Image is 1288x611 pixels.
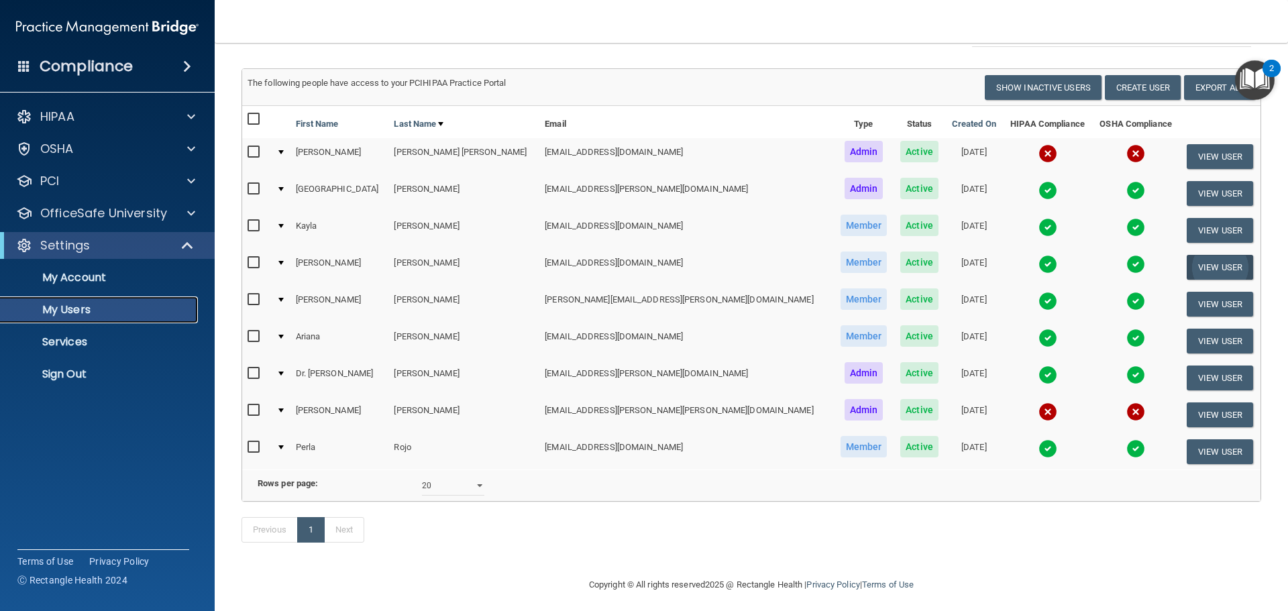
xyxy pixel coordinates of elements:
img: tick.e7d51cea.svg [1038,439,1057,458]
img: tick.e7d51cea.svg [1126,439,1145,458]
img: tick.e7d51cea.svg [1038,181,1057,200]
b: Rows per page: [258,478,318,488]
td: Perla [290,433,389,469]
button: View User [1187,329,1253,353]
td: [PERSON_NAME] [388,175,539,212]
td: [PERSON_NAME] [388,323,539,359]
td: [EMAIL_ADDRESS][PERSON_NAME][DOMAIN_NAME] [539,175,833,212]
span: Admin [845,178,883,199]
td: [DATE] [945,396,1003,433]
h4: Compliance [40,57,133,76]
td: [EMAIL_ADDRESS][DOMAIN_NAME] [539,323,833,359]
p: Services [9,335,192,349]
td: [EMAIL_ADDRESS][PERSON_NAME][PERSON_NAME][DOMAIN_NAME] [539,396,833,433]
span: Member [841,288,888,310]
img: cross.ca9f0e7f.svg [1126,402,1145,421]
p: My Users [9,303,192,317]
td: [DATE] [945,359,1003,396]
p: OfficeSafe University [40,205,167,221]
td: [PERSON_NAME][EMAIL_ADDRESS][PERSON_NAME][DOMAIN_NAME] [539,286,833,323]
span: Admin [845,362,883,384]
td: [EMAIL_ADDRESS][DOMAIN_NAME] [539,212,833,249]
div: Copyright © All rights reserved 2025 @ Rectangle Health | | [506,563,996,606]
td: [PERSON_NAME] [290,249,389,286]
td: [DATE] [945,286,1003,323]
td: [EMAIL_ADDRESS][DOMAIN_NAME] [539,138,833,175]
img: tick.e7d51cea.svg [1038,255,1057,274]
th: Type [833,106,894,138]
img: tick.e7d51cea.svg [1126,292,1145,311]
img: tick.e7d51cea.svg [1038,366,1057,384]
td: Rojo [388,433,539,469]
span: Active [900,178,938,199]
a: Last Name [394,116,443,132]
td: [PERSON_NAME] [388,396,539,433]
a: Next [324,517,364,543]
img: tick.e7d51cea.svg [1038,218,1057,237]
button: Show Inactive Users [985,75,1102,100]
a: Terms of Use [17,555,73,568]
a: Settings [16,237,195,254]
span: Active [900,436,938,457]
p: My Account [9,271,192,284]
td: [DATE] [945,138,1003,175]
td: [PERSON_NAME] [290,396,389,433]
span: Member [841,215,888,236]
td: [EMAIL_ADDRESS][DOMAIN_NAME] [539,433,833,469]
p: OSHA [40,141,74,157]
span: Active [900,288,938,310]
span: The following people have access to your PCIHIPAA Practice Portal [248,78,506,88]
a: OSHA [16,141,195,157]
span: Active [900,215,938,236]
td: [DATE] [945,175,1003,212]
img: cross.ca9f0e7f.svg [1038,144,1057,163]
span: Active [900,325,938,347]
td: Dr. [PERSON_NAME] [290,359,389,396]
td: Kayla [290,212,389,249]
td: [GEOGRAPHIC_DATA] [290,175,389,212]
a: OfficeSafe University [16,205,195,221]
th: Status [894,106,945,138]
div: 2 [1269,68,1274,86]
button: View User [1187,402,1253,427]
p: PCI [40,173,59,189]
td: [PERSON_NAME] [388,359,539,396]
td: [DATE] [945,212,1003,249]
span: Admin [845,141,883,162]
button: View User [1187,439,1253,464]
span: Member [841,436,888,457]
a: Privacy Policy [806,579,859,590]
a: Terms of Use [862,579,914,590]
span: Member [841,325,888,347]
p: Sign Out [9,368,192,381]
span: Member [841,252,888,273]
td: [PERSON_NAME] [388,212,539,249]
span: Active [900,362,938,384]
button: View User [1187,144,1253,169]
img: tick.e7d51cea.svg [1126,218,1145,237]
td: [PERSON_NAME] [290,286,389,323]
th: Email [539,106,833,138]
td: Ariana [290,323,389,359]
button: View User [1187,218,1253,243]
span: Admin [845,399,883,421]
button: View User [1187,255,1253,280]
button: View User [1187,181,1253,206]
th: OSHA Compliance [1092,106,1179,138]
span: Active [900,399,938,421]
a: Export All [1184,75,1255,100]
th: HIPAA Compliance [1003,106,1092,138]
td: [EMAIL_ADDRESS][PERSON_NAME][DOMAIN_NAME] [539,359,833,396]
td: [PERSON_NAME] [388,249,539,286]
span: Ⓒ Rectangle Health 2024 [17,573,127,587]
td: [PERSON_NAME] [PERSON_NAME] [388,138,539,175]
a: 1 [297,517,325,543]
img: tick.e7d51cea.svg [1038,329,1057,347]
button: View User [1187,366,1253,390]
img: tick.e7d51cea.svg [1038,292,1057,311]
img: cross.ca9f0e7f.svg [1038,402,1057,421]
button: View User [1187,292,1253,317]
a: Privacy Policy [89,555,150,568]
span: Active [900,252,938,273]
p: Settings [40,237,90,254]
